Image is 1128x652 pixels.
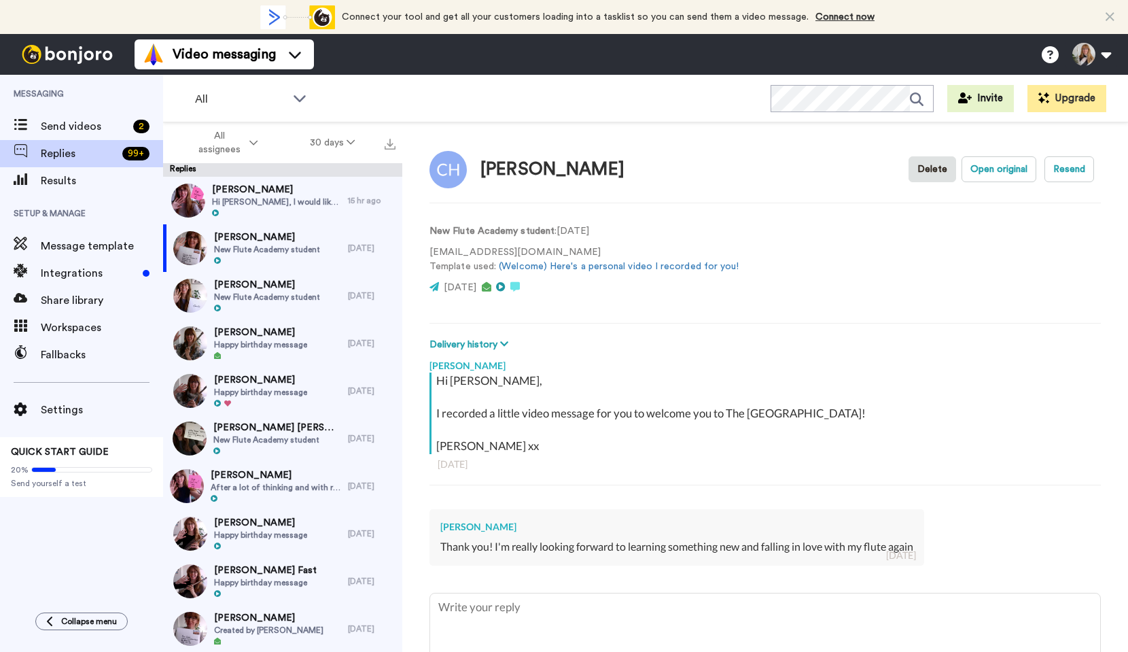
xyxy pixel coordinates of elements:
a: [PERSON_NAME] [PERSON_NAME]New Flute Academy student[DATE] [163,415,402,462]
span: After a lot of thinking and with regret I decided to stop my inscription with the flute school fo... [211,482,341,493]
div: [PERSON_NAME] [480,160,624,179]
img: vm-color.svg [143,44,164,65]
a: [PERSON_NAME]Hi [PERSON_NAME], I would like to cancel my subscription to the academy thanks. May ... [163,177,402,224]
a: [PERSON_NAME]After a lot of thinking and with regret I decided to stop my inscription with the fl... [163,462,402,510]
span: New Flute Academy student [213,434,341,445]
span: Happy birthday message [214,339,307,350]
div: [DATE] [348,528,395,539]
span: Workspaces [41,320,163,336]
a: [PERSON_NAME]New Flute Academy student[DATE] [163,272,402,320]
button: 30 days [284,131,381,155]
span: [PERSON_NAME] [214,373,307,387]
span: Message template [41,238,163,254]
div: [DATE] [438,458,1093,471]
span: Results [41,173,163,189]
span: Collapse menu [61,616,117,627]
a: [PERSON_NAME]New Flute Academy student[DATE] [163,224,402,272]
a: [PERSON_NAME]Happy birthday message[DATE] [163,320,402,367]
span: Video messaging [173,45,276,64]
button: Upgrade [1027,85,1106,112]
div: Replies [163,163,402,177]
span: [PERSON_NAME] [214,516,307,530]
button: All assignees [166,124,284,162]
strong: New Flute Academy student [429,226,554,236]
div: [DATE] [348,576,395,587]
button: Delete [909,156,956,182]
span: [PERSON_NAME] [214,611,323,625]
img: cb37fec6-235a-4034-886a-3551acaa49f6-thumb.jpg [171,184,205,218]
div: 15 hr ago [348,195,395,206]
img: bj-logo-header-white.svg [16,45,118,64]
div: Hi [PERSON_NAME], I recorded a little video message for you to welcome you to The [GEOGRAPHIC_DAT... [436,373,1097,454]
span: [PERSON_NAME] [212,183,341,196]
a: Connect now [815,12,875,22]
button: Open original [962,156,1036,182]
a: (Welcome) Here's a personal video I recorded for you! [499,262,739,271]
span: QUICK START GUIDE [11,447,109,457]
p: [EMAIL_ADDRESS][DOMAIN_NAME] Template used: [429,245,739,274]
img: 786a39d5-d54e-4190-bee5-f71e0d33bb3d-thumb.jpg [173,279,207,313]
img: 11a22af3-b194-46a8-a831-45e03e1e20f9-thumb.jpg [173,517,207,551]
div: 99 + [122,147,149,160]
button: Export all results that match these filters now. [381,133,400,153]
img: b328c580-848a-4cd8-b7f2-dba336d50f36-thumb.jpg [173,422,207,456]
span: Replies [41,145,117,162]
img: Image of Christie Hall [429,151,467,188]
img: 98bab120-eb8d-4e00-a4a2-a6e742636a5f-thumb.jpg [173,612,207,646]
span: Created by [PERSON_NAME] [214,625,323,636]
img: export.svg [385,139,395,150]
div: [DATE] [348,433,395,444]
div: [DATE] [348,481,395,492]
div: [PERSON_NAME] [429,352,1101,373]
button: Invite [947,85,1014,112]
button: Resend [1044,156,1094,182]
span: [PERSON_NAME] [214,278,320,292]
span: All assignees [192,129,247,156]
span: 20% [11,464,29,475]
span: Happy birthday message [214,387,307,398]
div: [PERSON_NAME] [440,520,913,534]
div: [DATE] [348,338,395,349]
img: 99ed6e29-bf94-42e8-90c1-e0d9eee2952b-thumb.jpg [173,374,207,408]
div: [DATE] [348,243,395,254]
span: Share library [41,292,163,309]
button: Delivery history [429,337,512,352]
img: 46a7b878-e7b3-479a-aa07-eac7abb2f6f0-thumb.jpg [173,231,207,265]
span: Settings [41,402,163,418]
div: [DATE] [348,385,395,396]
div: Thank you! I'm really looking forward to learning something new and falling in love with my flute... [440,539,913,555]
div: [DATE] [886,549,916,562]
img: f5f97cb3-8e9d-4d9e-a948-9aaa9b97c392-thumb.jpg [173,326,207,360]
span: [PERSON_NAME] Fast [214,564,317,577]
span: [PERSON_NAME] [211,468,341,482]
span: Send videos [41,118,128,135]
div: 2 [133,120,149,133]
span: Integrations [41,265,137,281]
span: [DATE] [444,283,476,292]
span: [PERSON_NAME] [PERSON_NAME] [213,421,341,434]
a: [PERSON_NAME] FastHappy birthday message[DATE] [163,557,402,605]
span: New Flute Academy student [214,244,320,255]
img: 9a0db452-eaf6-43b6-bf48-96f7888e2d27-thumb.jpg [170,469,204,503]
img: 12a5c492-d97e-4bb1-a310-dfe65a940835-thumb.jpg [173,564,207,598]
div: [DATE] [348,290,395,301]
a: [PERSON_NAME]Happy birthday message[DATE] [163,367,402,415]
span: Hi [PERSON_NAME], I would like to cancel my subscription to the academy thanks. May get back at s... [212,196,341,207]
p: : [DATE] [429,224,739,239]
span: Connect your tool and get all your customers loading into a tasklist so you can send them a video... [342,12,809,22]
a: [PERSON_NAME]Happy birthday message[DATE] [163,510,402,557]
span: Fallbacks [41,347,163,363]
span: Send yourself a test [11,478,152,489]
span: [PERSON_NAME] [214,230,320,244]
span: All [195,91,286,107]
span: Happy birthday message [214,577,317,588]
span: Happy birthday message [214,530,307,541]
span: [PERSON_NAME] [214,326,307,339]
span: New Flute Academy student [214,292,320,303]
div: [DATE] [348,623,395,634]
div: animation [260,5,335,29]
button: Collapse menu [35,613,128,630]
